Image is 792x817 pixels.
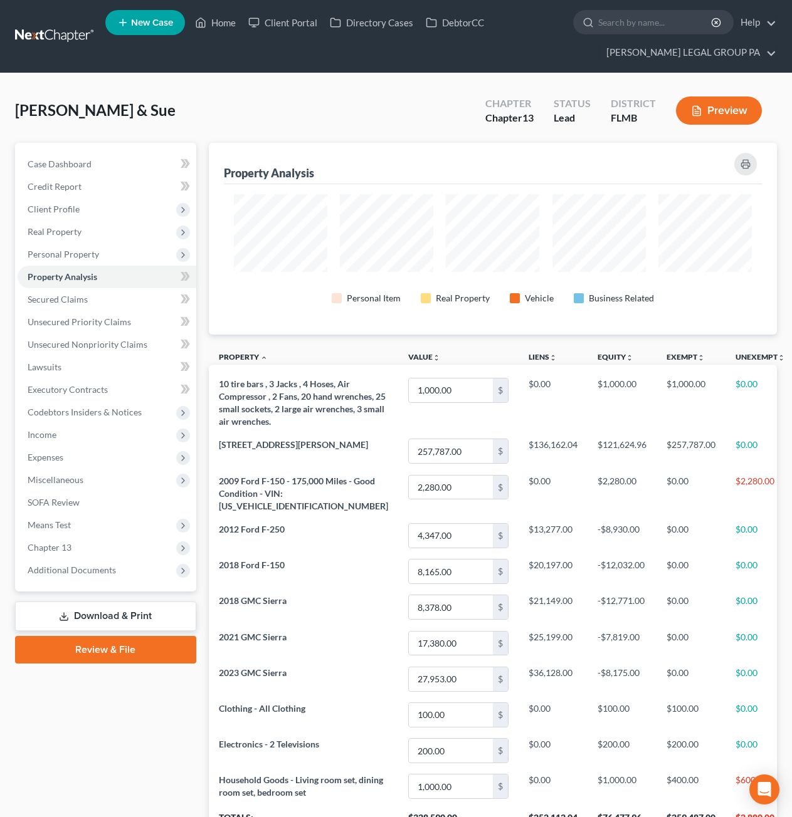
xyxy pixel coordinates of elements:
div: District [611,96,656,111]
td: -$12,771.00 [588,590,657,625]
a: Help [734,11,776,34]
input: 0.00 [409,559,493,583]
td: $25,199.00 [519,625,588,661]
td: $136,162.04 [519,434,588,469]
button: Preview [676,96,762,125]
a: Directory Cases [324,11,420,34]
span: 2021 GMC Sierra [219,632,287,642]
a: Download & Print [15,601,196,631]
td: $0.00 [657,590,726,625]
div: Real Property [436,292,490,304]
span: Unsecured Nonpriority Claims [28,339,147,350]
div: Vehicle [525,292,554,304]
td: $0.00 [657,625,726,661]
a: Valueunfold_more [408,352,440,362]
div: Business Related [589,292,654,304]
input: Search by name... [598,11,713,34]
td: $0.00 [519,372,588,433]
i: unfold_more [433,354,440,362]
td: $0.00 [519,469,588,518]
span: Credit Report [28,181,82,192]
td: $13,277.00 [519,518,588,553]
div: $ [493,739,508,762]
a: [PERSON_NAME] LEGAL GROUP PA [600,41,776,64]
span: 2023 GMC Sierra [219,667,287,678]
a: Home [189,11,242,34]
input: 0.00 [409,439,493,463]
span: Secured Claims [28,294,88,304]
span: Lawsuits [28,362,61,372]
div: $ [493,595,508,619]
div: Personal Item [347,292,401,304]
div: Chapter [485,96,534,111]
div: FLMB [611,111,656,125]
a: Unexemptunfold_more [736,352,785,362]
input: 0.00 [409,595,493,619]
td: $0.00 [657,469,726,518]
td: $0.00 [519,769,588,804]
div: Open Intercom Messenger [749,774,779,804]
input: 0.00 [409,739,493,762]
span: 2018 Ford F-150 [219,559,285,570]
a: Equityunfold_more [598,352,633,362]
td: $1,000.00 [657,372,726,433]
div: $ [493,559,508,583]
span: Expenses [28,452,63,462]
a: Review & File [15,636,196,663]
a: Unsecured Priority Claims [18,311,196,333]
div: $ [493,667,508,691]
span: Executory Contracts [28,384,108,395]
i: unfold_more [778,354,785,362]
a: Unsecured Nonpriority Claims [18,333,196,356]
td: $0.00 [519,697,588,732]
td: $1,000.00 [588,372,657,433]
input: 0.00 [409,524,493,548]
input: 0.00 [409,632,493,655]
a: Secured Claims [18,288,196,311]
a: Property Analysis [18,266,196,288]
span: Chapter 13 [28,542,71,553]
div: $ [493,774,508,798]
span: Electronics - 2 Televisions [219,739,319,749]
a: DebtorCC [420,11,490,34]
td: $400.00 [657,769,726,804]
td: $0.00 [519,732,588,768]
td: $1,000.00 [588,769,657,804]
td: $0.00 [657,554,726,590]
div: $ [493,378,508,402]
a: Case Dashboard [18,153,196,175]
div: $ [493,439,508,463]
input: 0.00 [409,476,493,499]
i: unfold_more [697,354,705,362]
span: Unsecured Priority Claims [28,316,131,327]
a: SOFA Review [18,491,196,514]
div: $ [493,703,508,727]
span: Client Profile [28,204,80,214]
td: $20,197.00 [519,554,588,590]
span: Clothing - All Clothing [219,703,305,714]
span: Income [28,429,56,440]
div: Status [554,96,591,111]
span: 2009 Ford F-150 - 175,000 Miles - Good Condition - VIN: [US_VEHICLE_IDENTIFICATION_NUMBER] [219,476,388,511]
span: [PERSON_NAME] & Sue [15,101,176,119]
td: -$12,032.00 [588,554,657,590]
td: -$7,819.00 [588,625,657,661]
i: unfold_more [549,354,557,362]
span: [STREET_ADDRESS][PERSON_NAME] [219,439,368,450]
span: Personal Property [28,249,99,259]
span: Household Goods - Living room set, dining room set, bedroom set [219,774,383,798]
span: 13 [522,112,534,123]
td: $200.00 [657,732,726,768]
a: Property expand_less [219,352,268,362]
span: 2018 GMC Sierra [219,595,287,606]
td: $100.00 [657,697,726,732]
a: Lawsuits [18,356,196,378]
a: Liensunfold_more [529,352,557,362]
td: $121,624.96 [588,434,657,469]
div: Lead [554,111,591,125]
input: 0.00 [409,703,493,727]
a: Client Portal [242,11,324,34]
div: $ [493,476,508,499]
a: Exemptunfold_more [667,352,705,362]
td: $257,787.00 [657,434,726,469]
